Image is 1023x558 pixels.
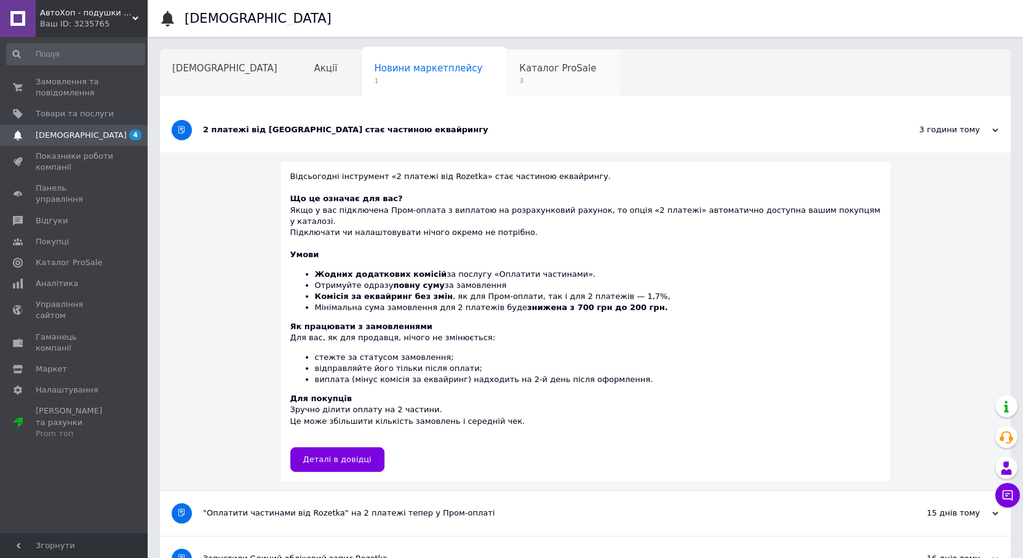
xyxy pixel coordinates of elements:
li: виплата (мінус комісія за еквайринг) надходить на 2-й день після оформлення. [315,374,881,385]
b: Комісія за еквайринг без змін [315,292,453,301]
div: "Оплатити частинами від Rozetka" на 2 платежі тепер у Пром-оплаті [203,508,875,519]
div: Відсьогодні інструмент «2 платежі від Rozetka» стає частиною еквайрингу. [290,171,881,193]
li: відправляйте його тільки після оплати; [315,363,881,374]
li: Отримуйте одразу за замовлення [315,280,881,291]
span: 3 [519,76,596,86]
input: Пошук [6,43,145,65]
span: Управління сайтом [36,299,114,321]
span: [DEMOGRAPHIC_DATA] [172,63,277,74]
span: Новини маркетплейсу [374,63,482,74]
b: Умови [290,250,319,259]
span: Аналітика [36,278,78,289]
div: Prom топ [36,428,114,439]
span: Панель управління [36,183,114,205]
li: , як для Пром-оплати, так і для 2 платежів — 1,7%, [315,291,881,302]
li: за послугу «Оплатити частинами». [315,269,881,280]
b: Для покупців [290,394,352,403]
li: Мінімальна сума замовлення для 2 платежів буде [315,302,881,313]
span: Маркет [36,364,67,375]
div: Ваш ID: 3235765 [40,18,148,30]
div: 2 платежі від [GEOGRAPHIC_DATA] стає частиною еквайрингу [203,124,875,135]
div: Зручно ділити оплату на 2 частини. Це може збільшити кількість замовлень і середній чек. [290,393,881,438]
span: Товари та послуги [36,108,114,119]
span: Каталог ProSale [36,257,102,268]
span: Акції [314,63,338,74]
div: 15 днів тому [875,508,998,519]
span: Гаманець компанії [36,332,114,354]
b: Як працювати з замовленнями [290,322,432,331]
span: Налаштування [36,385,98,396]
b: Що це означає для вас? [290,194,403,203]
span: Каталог ProSale [519,63,596,74]
span: Деталі в довідці [303,455,372,464]
b: повну суму [393,281,444,290]
span: Замовлення та повідомлення [36,76,114,98]
span: Покупці [36,236,69,247]
div: Для вас, як для продавця, нічого не змінюється: [290,321,881,385]
b: знижена з 700 грн до 200 грн. [527,303,668,312]
li: стежте за статусом замовлення; [315,352,881,363]
span: [PERSON_NAME] та рахунки [36,405,114,439]
span: АвтоХоп - подушки на підголовники, автоаксесуари [40,7,132,18]
button: Чат з покупцем [995,483,1020,508]
span: [DEMOGRAPHIC_DATA] [36,130,127,141]
a: Деталі в довідці [290,447,384,472]
b: Жодних додаткових комісій [315,269,447,279]
h1: [DEMOGRAPHIC_DATA] [185,11,332,26]
div: Якщо у вас підключена Пром-оплата з виплатою на розрахунковий рахунок, то опція «2 платежі» автом... [290,193,881,238]
span: 4 [129,130,141,140]
span: Відгуки [36,215,68,226]
div: 3 години тому [875,124,998,135]
span: Показники роботи компанії [36,151,114,173]
span: 1 [374,76,482,86]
